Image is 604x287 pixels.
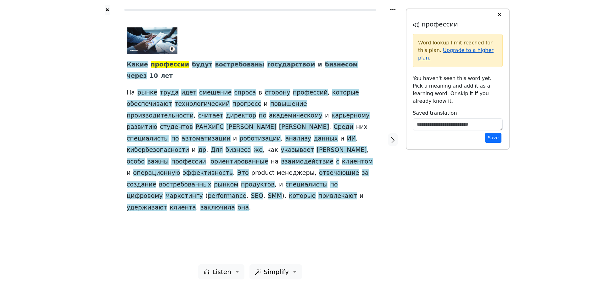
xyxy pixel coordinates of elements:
[198,264,244,279] button: Listen
[206,158,208,166] span: ,
[263,146,265,154] span: ,
[267,61,315,69] span: государством
[127,123,158,131] span: развитию
[340,135,344,143] span: и
[360,192,363,200] span: и
[241,181,275,189] span: продуктов
[206,146,208,154] span: .
[147,158,169,166] span: важны
[413,34,503,67] div: Word lookup limit reached for this plan.
[318,61,322,69] span: и
[127,135,169,143] span: специалисты
[264,100,267,108] span: и
[165,192,203,200] span: маркетингу
[259,89,262,97] span: в
[105,5,110,15] a: ✖
[325,61,358,69] span: бизнесом
[239,135,281,143] span: роботизации
[127,100,172,108] span: обеспечивают
[286,181,328,189] span: специалисты
[254,146,263,154] span: же
[159,181,211,189] span: востребованных
[315,169,316,177] span: ,
[249,204,251,212] span: .
[151,61,189,69] span: профессии
[208,192,246,200] span: performance
[175,100,230,108] span: технологический
[485,133,501,143] button: Save
[233,135,237,143] span: и
[275,181,277,189] span: ,
[127,146,189,154] span: кибербезопасности
[133,169,180,177] span: операционную
[137,89,157,97] span: рынке
[413,75,503,105] p: You haven't seen this word yet. Pick a meaning and add it as a learning word. Or skip it if you a...
[325,112,329,120] span: и
[259,112,266,120] span: по
[200,204,235,212] span: заключила
[332,89,359,97] span: которые
[127,72,147,80] span: через
[347,135,356,143] span: ИИ
[161,72,173,80] span: лет
[234,89,256,97] span: спроса
[279,123,329,131] span: [PERSON_NAME]
[127,89,135,97] span: На
[281,158,333,166] span: взаимодействие
[279,181,283,189] span: и
[281,146,314,154] span: указывает
[330,181,338,189] span: по
[413,110,503,116] h6: Saved translation
[316,146,366,154] span: [PERSON_NAME]
[271,158,278,166] span: на
[282,192,286,200] span: ),
[367,146,369,154] span: ,
[233,169,235,177] span: .
[171,158,206,166] span: профессии
[293,89,328,97] span: профессий
[127,204,167,212] span: удерживают
[329,123,331,131] span: .
[281,135,282,143] span: ,
[160,123,193,131] span: студентов
[342,158,373,166] span: клиентом
[127,158,145,166] span: особо
[269,112,322,120] span: академическому
[127,169,131,177] span: и
[192,61,212,69] span: будут
[237,169,249,177] span: Это
[285,135,311,143] span: анализу
[356,135,358,143] span: ,
[263,192,265,200] span: ,
[182,135,231,143] span: автоматизации
[205,192,208,200] span: (
[265,89,290,97] span: сторону
[160,89,179,97] span: труда
[413,20,503,29] h5: профессии
[198,146,206,154] span: др
[127,112,194,120] span: производительности
[210,158,268,166] span: ориентированные
[170,204,196,212] span: клиента
[195,123,224,131] span: РАНХиГС
[226,112,256,120] span: директор
[264,267,289,277] span: Simplify
[127,192,163,200] span: цифровому
[214,181,238,189] span: рынком
[332,112,370,120] span: карьерному
[199,89,232,97] span: смещение
[238,204,249,212] span: она
[232,100,261,108] span: прогресс
[314,135,338,143] span: данных
[171,135,179,143] span: по
[328,89,330,97] span: ,
[215,61,265,69] span: востребованы
[198,112,223,120] span: считает
[494,9,505,20] button: ✕
[183,169,233,177] span: эффективность
[418,47,494,61] a: Upgrade to a higher plan.
[211,146,223,154] span: Для
[356,123,367,131] span: них
[249,264,302,279] button: Simplify
[268,192,282,200] span: SMM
